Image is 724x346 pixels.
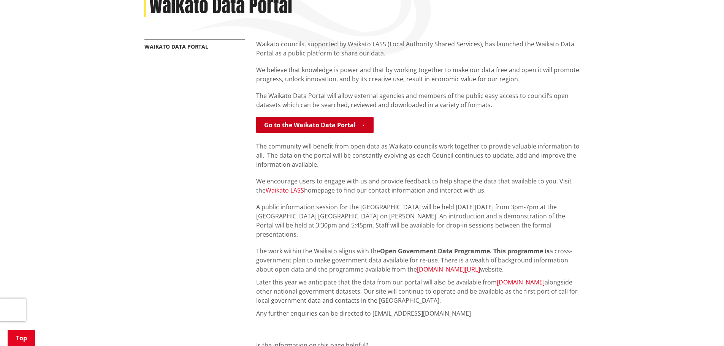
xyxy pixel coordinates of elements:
a: Go to the Waikato Data Portal [256,117,374,133]
a: [DOMAIN_NAME][URL] [417,265,480,273]
p: Any further enquiries can be directed to [EMAIL_ADDRESS][DOMAIN_NAME] [256,309,580,318]
p: The community will benefit from open data as Waikato councils work together to provide valuable i... [256,142,580,169]
p: The Waikato Data Portal will allow external agencies and members of the public easy access to cou... [256,91,580,109]
p: We encourage users to engage with us and provide feedback to help shape the data that available t... [256,177,580,195]
a: Waikato LASS [266,186,304,194]
a: [DOMAIN_NAME] [497,278,545,286]
p: We believe that knowledge is power and that by working together to make our data free and open it... [256,65,580,84]
iframe: Messenger Launcher [689,314,716,341]
p: A public information session for the [GEOGRAPHIC_DATA] will be held [DATE][DATE] from 3pm-7pm at ... [256,202,580,239]
strong: Open Government Data Programme. This programme is [380,247,550,255]
p: The work within the Waikato aligns with the a cross-government plan to make government data avail... [256,246,580,274]
a: Waikato Data Portal [144,43,208,50]
a: Top [8,330,35,346]
p: Later this year we anticipate that the data from our portal will also be available from alongside... [256,278,580,305]
p: Waikato councils, supported by Waikato LASS (Local Authority Shared Services), has launched the W... [256,39,580,58]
